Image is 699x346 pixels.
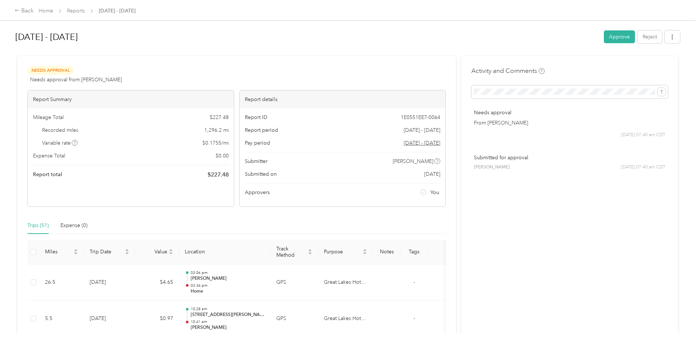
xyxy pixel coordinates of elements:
[33,114,64,121] span: Mileage Total
[74,248,78,252] span: caret-up
[245,189,270,196] span: Approvers
[401,114,440,121] span: 1E0551EE7-0064
[84,301,135,337] td: [DATE]
[28,90,234,108] div: Report Summary
[270,264,318,301] td: GPS
[42,126,78,134] span: Recorded miles
[621,132,665,138] span: [DATE] 07:40 am CDT
[135,240,179,264] th: Value
[474,109,665,116] p: Needs approval
[191,306,265,312] p: 10:28 am
[30,76,122,83] span: Needs approval from [PERSON_NAME]
[67,8,85,14] a: Reports
[424,170,440,178] span: [DATE]
[90,249,123,255] span: Trip Date
[39,240,84,264] th: Miles
[191,270,265,275] p: 03:06 pm
[270,240,318,264] th: Track Method
[191,319,265,324] p: 10:41 am
[621,164,665,171] span: [DATE] 07:40 am CDT
[208,170,229,179] span: $ 227.48
[125,251,129,256] span: caret-down
[135,264,179,301] td: $4.65
[191,312,265,318] p: [STREET_ADDRESS][PERSON_NAME][PERSON_NAME]
[604,30,635,43] button: Approve
[318,301,373,337] td: Great Lakes Hotel Supply Co.
[169,248,173,252] span: caret-up
[39,264,84,301] td: 26.5
[84,264,135,301] td: [DATE]
[191,275,265,282] p: [PERSON_NAME]
[141,249,167,255] span: Value
[393,157,433,165] span: [PERSON_NAME]
[245,114,268,121] span: Report ID
[414,279,415,285] span: -
[27,222,49,230] div: Trips (51)
[27,66,74,75] span: Needs Approval
[33,171,62,178] span: Report total
[99,7,135,15] span: [DATE] - [DATE]
[245,157,268,165] span: Submitter
[60,222,87,230] div: Expense (0)
[74,251,78,256] span: caret-down
[474,164,510,171] span: [PERSON_NAME]
[270,301,318,337] td: GPS
[245,170,277,178] span: Submitted on
[135,301,179,337] td: $0.97
[474,119,665,127] p: From [PERSON_NAME]
[318,264,373,301] td: Great Lakes Hotel Supply Co.
[373,240,400,264] th: Notes
[324,249,361,255] span: Purpose
[638,30,662,43] button: Reject
[42,139,78,147] span: Variable rate
[202,139,229,147] span: $ 0.1755 / mi
[471,66,545,75] h4: Activity and Comments
[658,305,699,346] iframe: Everlance-gr Chat Button Frame
[15,7,34,15] div: Back
[39,301,84,337] td: 5.5
[474,154,665,161] p: Submitted for approval
[404,139,440,147] span: Go to pay period
[33,152,65,160] span: Expense Total
[191,324,265,331] p: [PERSON_NAME]
[210,114,229,121] span: $ 227.48
[191,288,265,295] p: Home
[84,240,135,264] th: Trip Date
[276,246,306,258] span: Track Method
[204,126,229,134] span: 1,296.2 mi
[318,240,373,264] th: Purpose
[414,315,415,321] span: -
[400,240,428,264] th: Tags
[363,251,367,256] span: caret-down
[179,240,270,264] th: Location
[308,248,312,252] span: caret-up
[191,283,265,288] p: 03:34 pm
[216,152,229,160] span: $ 0.00
[240,90,446,108] div: Report details
[308,251,312,256] span: caret-down
[15,28,599,46] h1: Aug 1 - 31, 2025
[169,251,173,256] span: caret-down
[45,249,72,255] span: Miles
[39,8,53,14] a: Home
[245,126,278,134] span: Report period
[404,126,440,134] span: [DATE] - [DATE]
[430,189,439,196] span: You
[125,248,129,252] span: caret-up
[363,248,367,252] span: caret-up
[245,139,270,147] span: Pay period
